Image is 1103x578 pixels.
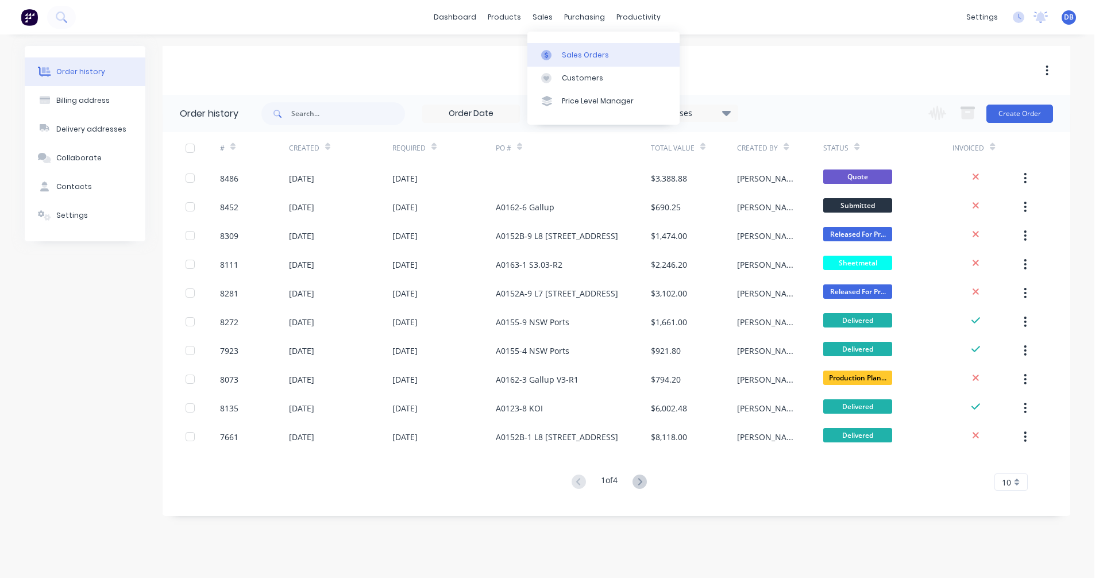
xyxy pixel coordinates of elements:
img: Factory [21,9,38,26]
button: Delivery addresses [25,115,145,144]
div: [DATE] [392,201,418,213]
div: Delivery addresses [56,124,126,134]
div: A0123-8 KOI [496,402,543,414]
button: Contacts [25,172,145,201]
a: Price Level Manager [527,90,680,113]
span: Submitted [823,198,892,213]
span: Production Plan... [823,371,892,385]
div: 7661 [220,431,238,443]
div: Customers [562,73,603,83]
div: # [220,132,289,164]
div: A0155-4 NSW Ports [496,345,569,357]
div: [DATE] [392,259,418,271]
div: 8486 [220,172,238,184]
div: 8135 [220,402,238,414]
div: Sales Orders [562,50,609,60]
div: A0162-6 Gallup [496,201,554,213]
span: Delivered [823,399,892,414]
div: [PERSON_NAME] [737,402,800,414]
div: [DATE] [392,287,418,299]
div: $690.25 [651,201,681,213]
div: Status [823,143,849,153]
div: [PERSON_NAME] [737,287,800,299]
div: sales [527,9,558,26]
div: 8073 [220,373,238,386]
div: 8281 [220,287,238,299]
div: [DATE] [392,402,418,414]
div: 8452 [220,201,238,213]
div: Order history [56,67,105,77]
button: Create Order [986,105,1053,123]
div: [DATE] [392,172,418,184]
div: Created [289,132,392,164]
div: $1,474.00 [651,230,687,242]
a: Sales Orders [527,43,680,66]
div: Collaborate [56,153,102,163]
div: [DATE] [289,345,314,357]
div: 8309 [220,230,238,242]
div: Order history [180,107,238,121]
div: Required [392,132,496,164]
span: Delivered [823,313,892,327]
span: DB [1064,12,1074,22]
span: 10 [1002,476,1011,488]
a: Customers [527,67,680,90]
div: 1 of 4 [601,474,618,491]
div: Total Value [651,132,737,164]
div: productivity [611,9,666,26]
div: # [220,143,225,153]
div: [PERSON_NAME] [737,172,800,184]
div: [DATE] [392,316,418,328]
div: A0152B-1 L8 [STREET_ADDRESS] [496,431,618,443]
div: 7923 [220,345,238,357]
input: Order Date [423,105,519,122]
div: Invoiced [952,143,984,153]
div: [DATE] [392,373,418,386]
div: Created By [737,143,778,153]
div: Status [823,132,952,164]
div: PO # [496,143,511,153]
div: Total Value [651,143,695,153]
div: 18 Statuses [641,107,738,120]
div: purchasing [558,9,611,26]
div: [PERSON_NAME] [737,230,800,242]
div: [PERSON_NAME] [737,373,800,386]
div: [PERSON_NAME] [737,259,800,271]
div: [DATE] [289,287,314,299]
div: [DATE] [289,259,314,271]
div: [PERSON_NAME] [737,201,800,213]
div: [DATE] [289,230,314,242]
div: $6,002.48 [651,402,687,414]
div: 8272 [220,316,238,328]
div: [DATE] [289,201,314,213]
div: [DATE] [289,373,314,386]
div: $1,661.00 [651,316,687,328]
div: [DATE] [392,345,418,357]
div: [PERSON_NAME] [737,316,800,328]
button: Billing address [25,86,145,115]
div: [PERSON_NAME] [737,431,800,443]
button: Order history [25,57,145,86]
div: $3,102.00 [651,287,687,299]
div: $3,388.88 [651,172,687,184]
div: A0163-1 S3.03-R2 [496,259,562,271]
div: settings [961,9,1004,26]
div: [PERSON_NAME] [737,345,800,357]
div: [DATE] [289,172,314,184]
div: products [482,9,527,26]
div: [DATE] [289,316,314,328]
div: $8,118.00 [651,431,687,443]
span: Sheetmetal [823,256,892,270]
div: Settings [56,210,88,221]
div: Required [392,143,426,153]
div: $2,246.20 [651,259,687,271]
div: PO # [496,132,651,164]
div: 8111 [220,259,238,271]
span: Released For Pr... [823,284,892,299]
div: Invoiced [952,132,1021,164]
span: Released For Pr... [823,227,892,241]
div: Created [289,143,319,153]
div: [DATE] [392,431,418,443]
div: Contacts [56,182,92,192]
div: A0152A-9 L7 [STREET_ADDRESS] [496,287,618,299]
